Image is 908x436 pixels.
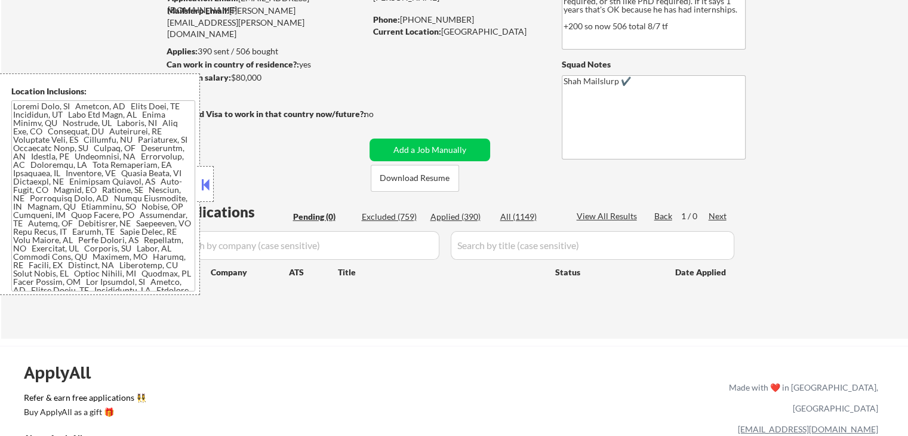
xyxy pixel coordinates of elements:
a: Refer & earn free applications 👯‍♀️ [24,394,479,406]
div: Back [654,210,673,222]
div: Company [211,266,289,278]
strong: Can work in country of residence?: [167,59,299,69]
div: Next [709,210,728,222]
input: Search by company (case sensitive) [171,231,439,260]
div: Made with ❤️ in [GEOGRAPHIC_DATA], [GEOGRAPHIC_DATA] [724,377,878,419]
strong: Minimum salary: [167,72,231,82]
div: Location Inclusions: [11,85,195,97]
button: Add a Job Manually [370,139,490,161]
strong: Mailslurp Email: [167,5,229,16]
div: $80,000 [167,72,365,84]
div: Applied (390) [430,211,490,223]
strong: Applies: [167,46,198,56]
div: no [364,108,398,120]
div: [PERSON_NAME][EMAIL_ADDRESS][PERSON_NAME][DOMAIN_NAME] [167,5,365,40]
input: Search by title (case sensitive) [451,231,734,260]
div: yes [167,59,362,70]
div: ATS [289,266,338,278]
div: ApplyAll [24,363,104,383]
a: [EMAIL_ADDRESS][DOMAIN_NAME] [738,424,878,434]
strong: Phone: [373,14,400,24]
a: Buy ApplyAll as a gift 🎁 [24,406,143,421]
strong: Will need Visa to work in that country now/future?: [167,109,366,119]
div: Status [555,261,658,283]
div: Pending (0) [293,211,353,223]
div: [GEOGRAPHIC_DATA] [373,26,542,38]
div: Date Applied [675,266,728,278]
strong: Current Location: [373,26,441,36]
div: [PHONE_NUMBER] [373,14,542,26]
div: View All Results [577,210,641,222]
div: 390 sent / 506 bought [167,45,365,57]
div: Title [338,266,544,278]
div: 1 / 0 [681,210,709,222]
div: Buy ApplyAll as a gift 🎁 [24,408,143,416]
div: Squad Notes [562,59,746,70]
div: Applications [171,205,289,219]
button: Download Resume [371,165,459,192]
div: All (1149) [500,211,560,223]
div: Excluded (759) [362,211,421,223]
